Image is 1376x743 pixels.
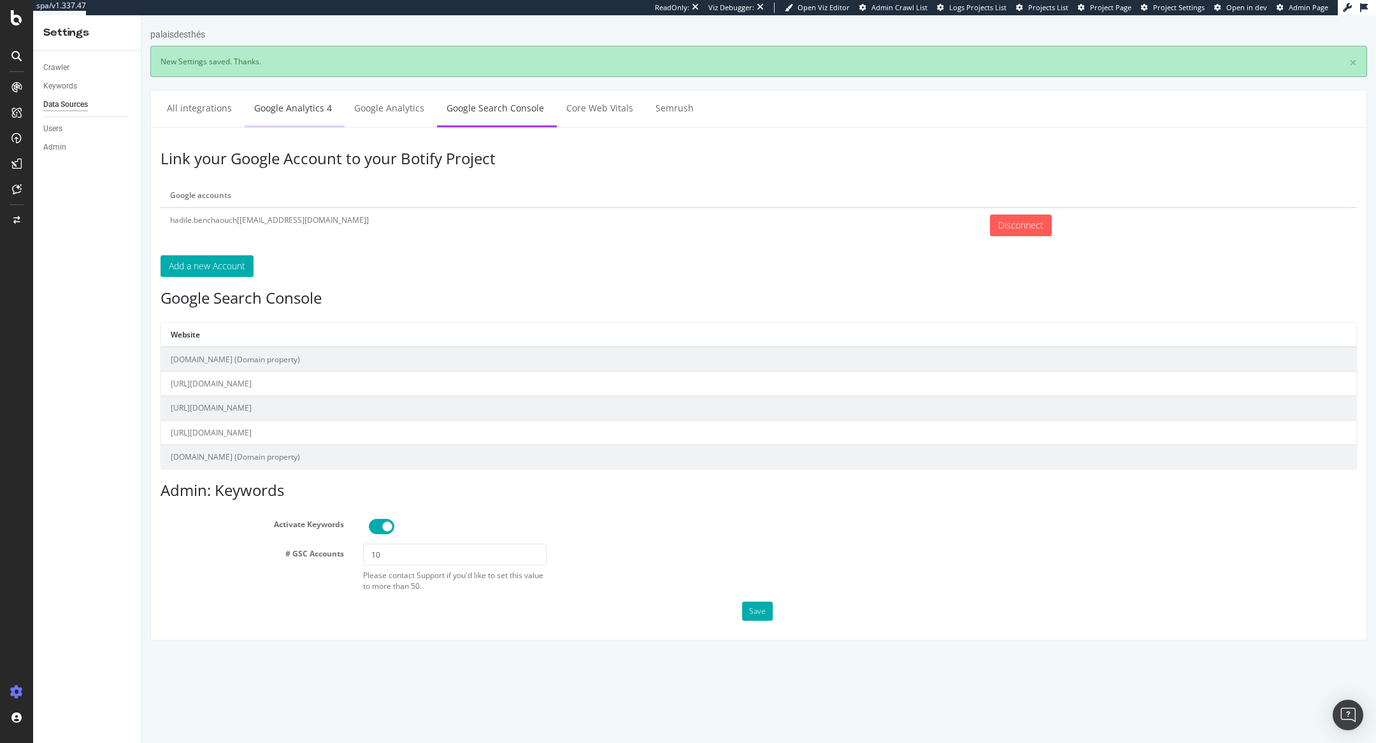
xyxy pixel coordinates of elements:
[20,357,1215,381] td: [URL][DOMAIN_NAME]
[1016,3,1068,13] a: Projects List
[859,3,928,13] a: Admin Crawl List
[19,192,839,227] td: hadile.benchaouch[[EMAIL_ADDRESS][DOMAIN_NAME]]
[19,467,1215,483] h3: Admin: Keywords
[849,199,910,221] input: Disconnect
[1078,3,1131,13] a: Project Page
[1090,3,1131,12] span: Project Page
[43,61,69,74] div: Crawler
[43,141,66,154] div: Admin
[655,3,689,13] div: ReadOnly:
[16,75,100,110] a: All integrations
[43,61,132,74] a: Crawler
[798,3,850,12] span: Open Viz Editor
[785,3,850,13] a: Open Viz Editor
[1333,700,1363,730] div: Open Intercom Messenger
[43,98,132,111] a: Data Sources
[296,75,412,110] a: Google Search Console
[1289,3,1328,12] span: Admin Page
[43,122,132,136] a: Users
[1208,41,1215,54] a: ×
[20,405,1215,429] td: [URL][DOMAIN_NAME]
[103,75,200,110] a: Google Analytics 4
[43,141,132,154] a: Admin
[43,98,88,111] div: Data Sources
[19,240,112,262] button: Add a new Account
[937,3,1007,13] a: Logs Projects List
[19,135,1215,152] h3: Link your Google Account to your Botify Project
[19,168,839,192] th: Google accounts
[1214,3,1267,13] a: Open in dev
[601,586,631,605] button: Save
[1226,3,1267,12] span: Open in dev
[871,3,928,12] span: Admin Crawl List
[10,499,212,514] label: Activate Keywords
[415,75,501,110] a: Core Web Vitals
[222,555,405,576] div: Please contact Support if you'd like to set this value to more than 50.
[43,80,132,93] a: Keywords
[1277,3,1328,13] a: Admin Page
[1028,3,1068,12] span: Projects List
[43,25,131,40] div: Settings
[10,528,212,544] label: # GSC Accounts
[43,80,77,93] div: Keywords
[20,429,1215,453] td: [DOMAIN_NAME] (Domain property)
[708,3,754,13] div: Viz Debugger:
[1141,3,1205,13] a: Project Settings
[949,3,1007,12] span: Logs Projects List
[20,381,1215,405] td: [URL][DOMAIN_NAME]
[20,332,1215,357] td: [DOMAIN_NAME] (Domain property)
[1153,3,1205,12] span: Project Settings
[9,13,64,25] div: palaisdesthés
[20,308,1215,332] th: Website
[203,75,292,110] a: Google Analytics
[43,122,62,136] div: Users
[505,75,562,110] a: Semrush
[9,31,1226,62] div: New Settings saved. Thanks.
[19,274,1215,291] h3: Google Search Console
